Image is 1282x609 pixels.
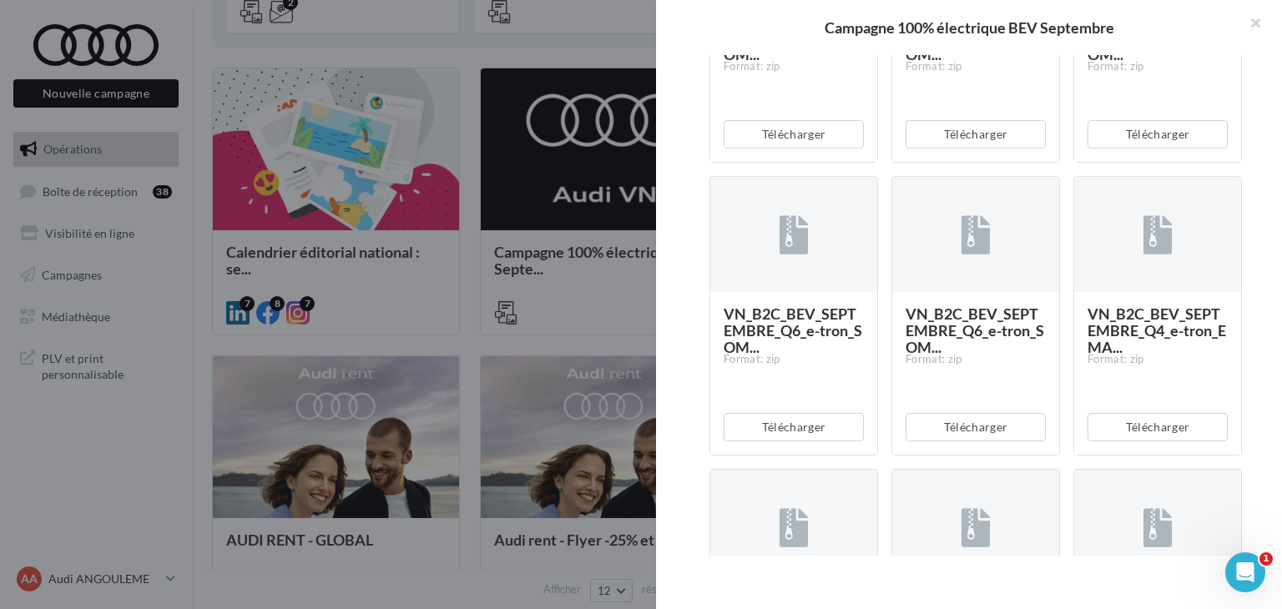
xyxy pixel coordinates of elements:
div: Format: zip [1088,59,1228,74]
button: Télécharger [906,413,1046,441]
div: Format: zip [906,59,1046,74]
div: Format: zip [724,352,864,367]
button: Télécharger [724,120,864,148]
div: Format: zip [1088,352,1228,367]
div: Campagne 100% électrique BEV Septembre [683,20,1255,35]
span: VN_B2C_BEV_SEPTEMBRE_Q6_e-tron_SOM... [906,304,1044,356]
span: VN_B2C_BEV_SEPTEMBRE_Q6_e-tron_SOM... [724,304,862,356]
iframe: Intercom live chat [1225,552,1265,592]
button: Télécharger [1088,120,1228,148]
div: Format: zip [724,59,864,74]
button: Télécharger [1088,413,1228,441]
div: Format: zip [906,352,1046,367]
button: Télécharger [724,413,864,441]
span: VN_B2C_BEV_SEPTEMBRE_Q4_e-tron_EMA... [1088,304,1226,356]
button: Télécharger [906,120,1046,148]
span: 1 [1259,552,1273,566]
